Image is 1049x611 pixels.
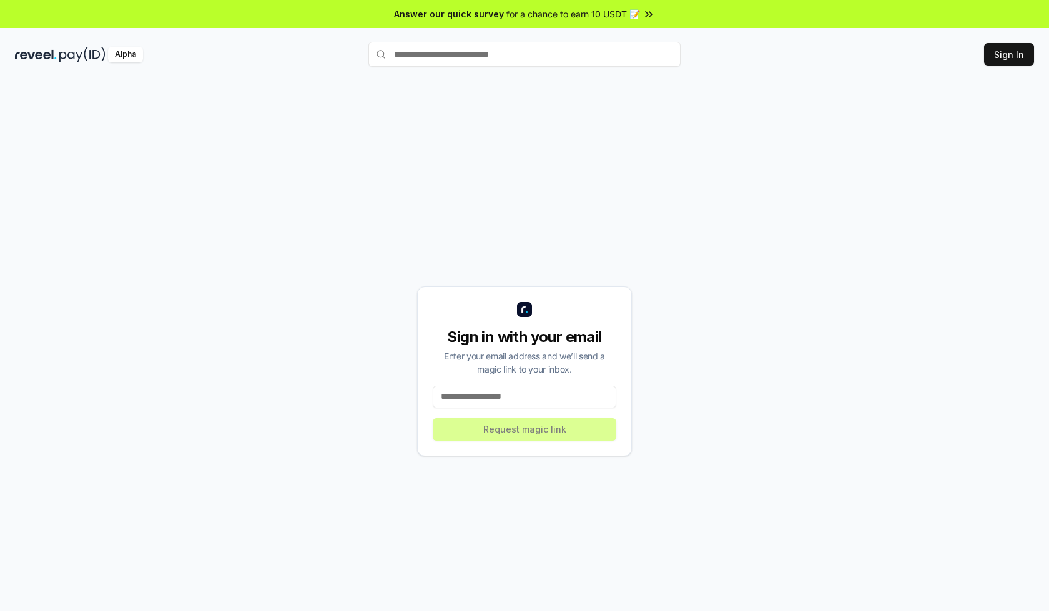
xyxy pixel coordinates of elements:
[506,7,640,21] span: for a chance to earn 10 USDT 📝
[433,327,616,347] div: Sign in with your email
[433,349,616,376] div: Enter your email address and we’ll send a magic link to your inbox.
[984,43,1034,66] button: Sign In
[108,47,143,62] div: Alpha
[394,7,504,21] span: Answer our quick survey
[517,302,532,317] img: logo_small
[15,47,57,62] img: reveel_dark
[59,47,106,62] img: pay_id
